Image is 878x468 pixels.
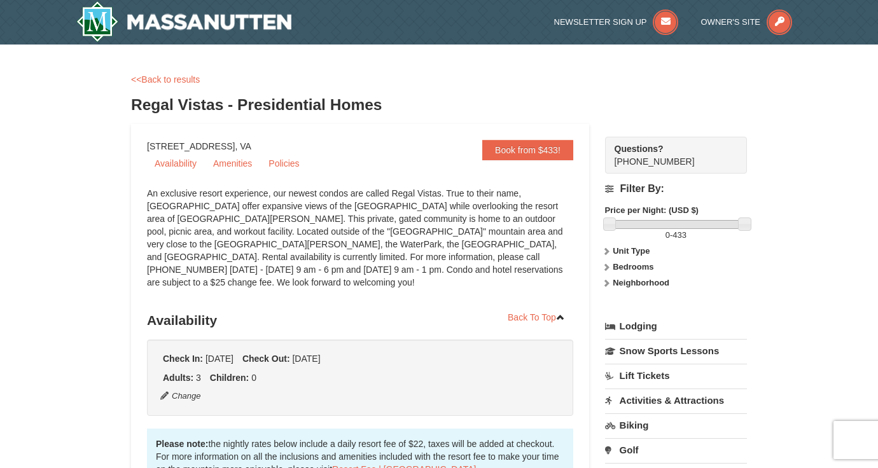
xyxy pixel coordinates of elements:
a: Amenities [206,154,260,173]
a: Book from $433! [482,140,573,160]
img: Massanutten Resort Logo [76,1,291,42]
span: 0 [665,230,670,240]
strong: Check Out: [242,354,290,364]
a: Availability [147,154,204,173]
span: [DATE] [206,354,233,364]
strong: Questions? [615,144,664,154]
a: Snow Sports Lessons [605,339,747,362]
span: [PHONE_NUMBER] [615,142,724,167]
div: An exclusive resort experience, our newest condos are called Regal Vistas. True to their name, [G... [147,187,573,301]
strong: Neighborhood [613,278,669,287]
a: Biking [605,413,747,437]
a: Lodging [605,315,747,338]
label: - [605,229,747,242]
a: Lift Tickets [605,364,747,387]
span: [DATE] [292,354,320,364]
strong: Unit Type [613,246,650,256]
h3: Regal Vistas - Presidential Homes [131,92,747,118]
strong: Children: [210,373,249,383]
h3: Availability [147,308,573,333]
a: Back To Top [499,308,573,327]
strong: Check In: [163,354,203,364]
strong: Please note: [156,439,208,449]
a: Owner's Site [701,17,793,27]
span: Newsletter Sign Up [554,17,647,27]
a: Massanutten Resort [76,1,291,42]
a: Activities & Attractions [605,389,747,412]
button: Change [160,389,202,403]
span: Owner's Site [701,17,761,27]
a: <<Back to results [131,74,200,85]
span: 0 [251,373,256,383]
strong: Adults: [163,373,193,383]
strong: Bedrooms [613,262,653,272]
a: Newsletter Sign Up [554,17,679,27]
h4: Filter By: [605,183,747,195]
a: Golf [605,438,747,462]
span: 3 [196,373,201,383]
span: 433 [672,230,686,240]
a: Policies [261,154,307,173]
strong: Price per Night: (USD $) [605,205,699,215]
